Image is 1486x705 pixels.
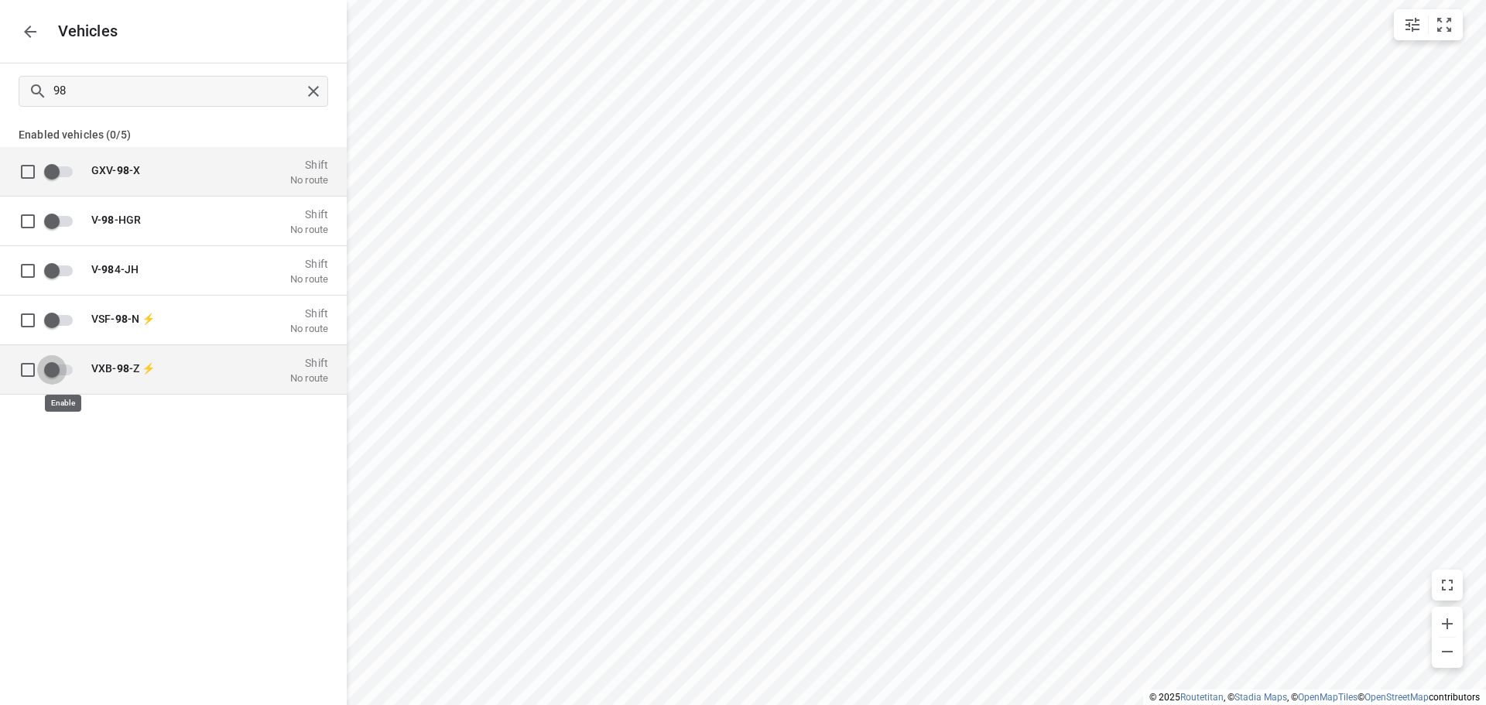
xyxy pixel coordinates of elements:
[1149,692,1480,703] li: © 2025 , © , © © contributors
[91,361,155,374] span: VXB- -Z ⚡
[43,156,82,186] span: Enable
[117,163,129,176] b: 98
[1234,692,1287,703] a: Stadia Maps
[101,213,114,225] b: 98
[290,272,328,285] p: No route
[1394,9,1463,40] div: small contained button group
[290,158,328,170] p: Shift
[101,262,114,275] b: 98
[43,206,82,235] span: Enable
[290,371,328,384] p: No route
[290,257,328,269] p: Shift
[290,306,328,319] p: Shift
[290,322,328,334] p: No route
[290,223,328,235] p: No route
[43,305,82,334] span: Enable
[1180,692,1224,703] a: Routetitan
[290,207,328,220] p: Shift
[91,312,155,324] span: VSF- -N ⚡
[46,22,118,40] p: Vehicles
[1298,692,1358,703] a: OpenMapTiles
[43,255,82,285] span: Enable
[91,163,140,176] span: GXV- -X
[91,262,139,275] span: V- 4-JH
[53,79,302,103] input: Search vehicles
[115,312,128,324] b: 98
[290,173,328,186] p: No route
[1429,9,1460,40] button: Fit zoom
[290,356,328,368] p: Shift
[91,213,141,225] span: V- -HGR
[117,361,129,374] b: 98
[1364,692,1429,703] a: OpenStreetMap
[1397,9,1428,40] button: Map settings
